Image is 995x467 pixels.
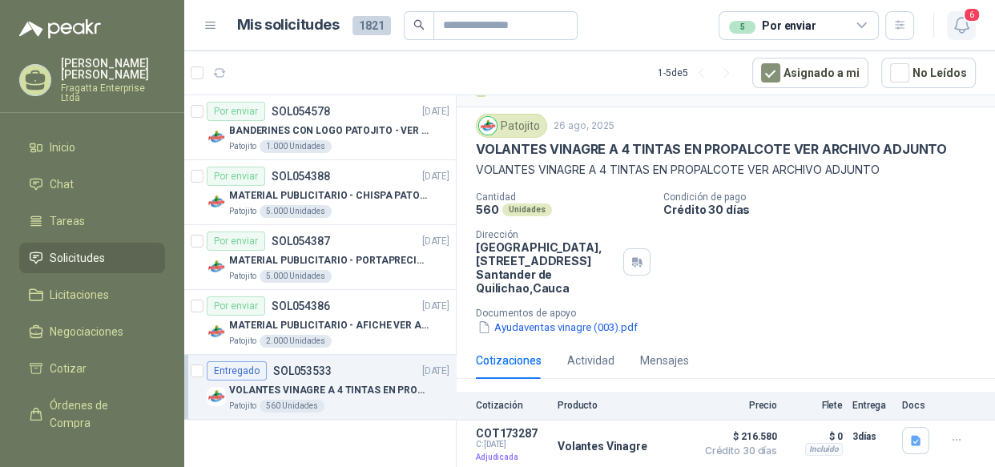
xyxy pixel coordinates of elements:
[61,83,165,103] p: Fragatta Enterprise Ltda
[207,127,226,147] img: Company Logo
[184,355,456,420] a: EntregadoSOL053533[DATE] Company LogoVOLANTES VINAGRE A 4 TINTAS EN PROPALCOTE VER ARCHIVO ADJUNT...
[19,206,165,236] a: Tareas
[229,400,256,413] p: Patojito
[422,299,449,314] p: [DATE]
[567,352,614,369] div: Actividad
[50,360,87,377] span: Cotizar
[352,16,391,35] span: 1821
[50,323,123,340] span: Negociaciones
[272,171,330,182] p: SOL054388
[413,19,425,30] span: search
[260,400,324,413] div: 560 Unidades
[50,397,150,432] span: Órdenes de Compra
[697,427,777,446] span: $ 216.580
[902,400,934,411] p: Docs
[476,440,548,449] span: C: [DATE]
[697,400,777,411] p: Precio
[558,400,687,411] p: Producto
[229,318,429,333] p: MATERIAL PUBLICITARIO - AFICHE VER ADJUNTO
[19,316,165,347] a: Negociaciones
[229,270,256,283] p: Patojito
[50,212,85,230] span: Tareas
[476,400,548,411] p: Cotización
[50,286,109,304] span: Licitaciones
[207,296,265,316] div: Por enviar
[207,257,226,276] img: Company Logo
[663,203,989,216] p: Crédito 30 días
[260,270,332,283] div: 5.000 Unidades
[476,229,617,240] p: Dirección
[476,449,548,465] p: Adjudicada
[207,322,226,341] img: Company Logo
[476,352,542,369] div: Cotizaciones
[479,117,497,135] img: Company Logo
[476,319,639,336] button: Ayudaventas vinagre (003).pdf
[19,243,165,273] a: Solicitudes
[729,21,755,34] div: 5
[229,335,256,348] p: Patojito
[229,383,429,398] p: VOLANTES VINAGRE A 4 TINTAS EN PROPALCOTE VER ARCHIVO ADJUNTO
[502,203,552,216] div: Unidades
[184,225,456,290] a: Por enviarSOL054387[DATE] Company LogoMATERIAL PUBLICITARIO - PORTAPRECIOS VER ADJUNTOPatojito5.0...
[19,353,165,384] a: Cotizar
[947,11,976,40] button: 6
[50,249,105,267] span: Solicitudes
[881,58,976,88] button: No Leídos
[554,119,614,134] p: 26 ago, 2025
[207,192,226,211] img: Company Logo
[787,427,843,446] p: $ 0
[19,280,165,310] a: Licitaciones
[207,231,265,251] div: Por enviar
[272,106,330,117] p: SOL054578
[476,191,651,203] p: Cantidad
[260,335,332,348] div: 2.000 Unidades
[422,104,449,119] p: [DATE]
[19,169,165,199] a: Chat
[229,140,256,153] p: Patojito
[19,132,165,163] a: Inicio
[207,167,265,186] div: Por enviar
[184,160,456,225] a: Por enviarSOL054388[DATE] Company LogoMATERIAL PUBLICITARIO - CHISPA PATOJITO VER ADJUNTOPatojito...
[787,400,843,411] p: Flete
[50,175,74,193] span: Chat
[184,95,456,160] a: Por enviarSOL054578[DATE] Company LogoBANDERINES CON LOGO PATOJITO - VER DOC ADJUNTOPatojito1.000...
[207,361,267,380] div: Entregado
[207,387,226,406] img: Company Logo
[663,191,989,203] p: Condición de pago
[422,234,449,249] p: [DATE]
[260,205,332,218] div: 5.000 Unidades
[237,14,340,37] h1: Mis solicitudes
[272,236,330,247] p: SOL054387
[697,446,777,456] span: Crédito 30 días
[852,400,892,411] p: Entrega
[476,141,947,158] p: VOLANTES VINAGRE A 4 TINTAS EN PROPALCOTE VER ARCHIVO ADJUNTO
[640,352,689,369] div: Mensajes
[229,188,429,203] p: MATERIAL PUBLICITARIO - CHISPA PATOJITO VER ADJUNTO
[658,60,739,86] div: 1 - 5 de 5
[229,253,429,268] p: MATERIAL PUBLICITARIO - PORTAPRECIOS VER ADJUNTO
[476,161,976,179] p: VOLANTES VINAGRE A 4 TINTAS EN PROPALCOTE VER ARCHIVO ADJUNTO
[476,240,617,295] p: [GEOGRAPHIC_DATA], [STREET_ADDRESS] Santander de Quilichao , Cauca
[19,390,165,438] a: Órdenes de Compra
[558,440,647,453] p: Volantes Vinagre
[19,19,101,38] img: Logo peakr
[50,139,75,156] span: Inicio
[476,114,547,138] div: Patojito
[476,427,548,440] p: COT173287
[963,7,981,22] span: 6
[852,427,892,446] p: 3 días
[273,365,332,376] p: SOL053533
[476,203,499,216] p: 560
[260,140,332,153] div: 1.000 Unidades
[184,290,456,355] a: Por enviarSOL054386[DATE] Company LogoMATERIAL PUBLICITARIO - AFICHE VER ADJUNTOPatojito2.000 Uni...
[229,123,429,139] p: BANDERINES CON LOGO PATOJITO - VER DOC ADJUNTO
[805,443,843,456] div: Incluido
[229,205,256,218] p: Patojito
[272,300,330,312] p: SOL054386
[752,58,868,88] button: Asignado a mi
[207,102,265,121] div: Por enviar
[422,364,449,379] p: [DATE]
[476,308,989,319] p: Documentos de apoyo
[61,58,165,80] p: [PERSON_NAME] [PERSON_NAME]
[422,169,449,184] p: [DATE]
